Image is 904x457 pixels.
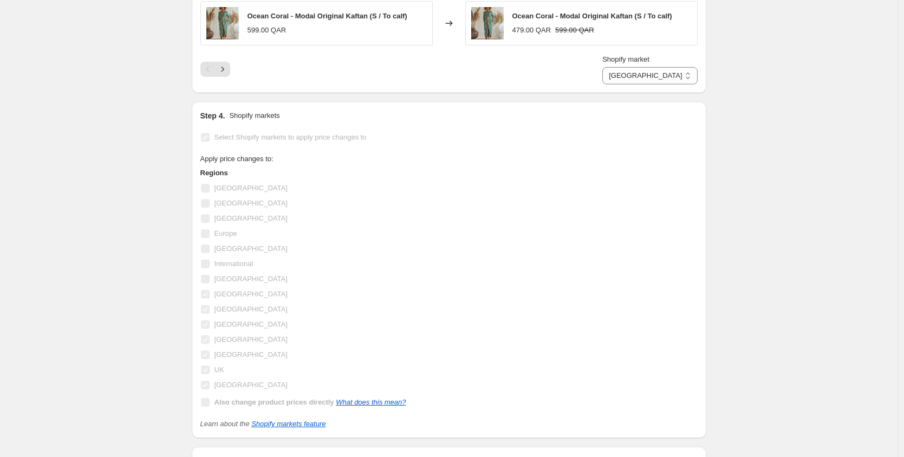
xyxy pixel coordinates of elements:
p: Shopify markets [229,110,279,121]
span: [GEOGRAPHIC_DATA] [214,290,288,298]
div: 479.00 QAR [512,25,551,36]
a: What does this mean? [336,398,406,406]
span: [GEOGRAPHIC_DATA] [214,214,288,222]
i: Learn about the [200,420,326,428]
span: Ocean Coral - Modal Original Kaftan (S / To calf) [248,12,407,20]
div: 599.00 QAR [248,25,287,36]
a: Shopify markets feature [251,420,326,428]
span: [GEOGRAPHIC_DATA] [214,350,288,359]
span: UK [214,366,224,374]
span: Shopify market [602,55,649,63]
span: Apply price changes to: [200,155,274,163]
strike: 599.00 QAR [555,25,594,36]
span: Select Shopify markets to apply price changes to [214,133,367,141]
span: [GEOGRAPHIC_DATA] [214,381,288,389]
b: Also change product prices directly [214,398,334,406]
h2: Step 4. [200,110,225,121]
span: Europe [214,229,237,237]
img: Ocean_Coral_-_Original_Kaftan_9_80x.jpg [471,7,504,39]
span: [GEOGRAPHIC_DATA] [214,275,288,283]
span: [GEOGRAPHIC_DATA] [214,335,288,343]
img: Ocean_Coral_-_Original_Kaftan_9_80x.jpg [206,7,239,39]
span: [GEOGRAPHIC_DATA] [214,320,288,328]
span: [GEOGRAPHIC_DATA] [214,305,288,313]
button: Next [215,62,230,77]
span: [GEOGRAPHIC_DATA] [214,184,288,192]
h3: Regions [200,168,406,178]
span: International [214,260,253,268]
span: Ocean Coral - Modal Original Kaftan (S / To calf) [512,12,672,20]
span: [GEOGRAPHIC_DATA] [214,199,288,207]
span: [GEOGRAPHIC_DATA] [214,244,288,253]
nav: Pagination [200,62,230,77]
